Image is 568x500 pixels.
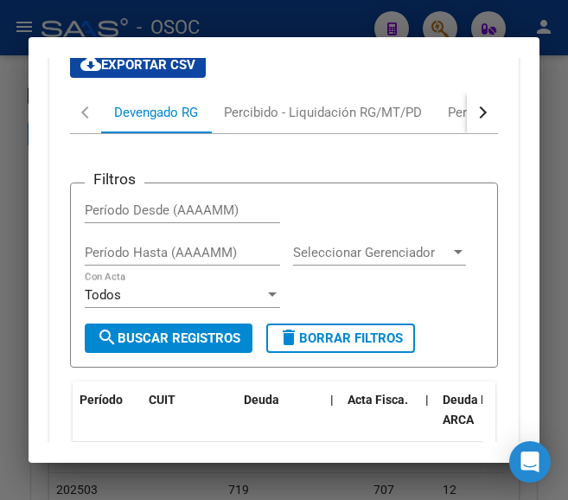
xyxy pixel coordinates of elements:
span: Deuda Bruta x ARCA [443,393,520,426]
div: Open Intercom Messenger [509,441,551,483]
span: | [330,393,334,407]
span: Acta Fisca. [348,393,408,407]
datatable-header-cell: Período [73,381,142,458]
span: Borrar Filtros [278,330,403,346]
datatable-header-cell: Deuda Bruta x ARCA [436,381,531,458]
div: Percibido - Liquidación RG/MT/PD [224,103,422,122]
span: Buscar Registros [97,330,240,346]
mat-icon: cloud_download [80,54,101,74]
span: CUIT [149,393,176,407]
datatable-header-cell: | [418,381,436,458]
span: Período [80,393,123,407]
span: Deuda [244,393,279,407]
button: Buscar Registros [85,324,252,353]
mat-icon: delete [278,327,299,348]
span: Seleccionar Gerenciador [293,245,450,260]
datatable-header-cell: | [323,381,341,458]
span: Exportar CSV [80,57,195,73]
button: Exportar CSV [70,52,206,78]
datatable-header-cell: Acta Fisca. [341,381,418,458]
button: Borrar Filtros [266,324,415,353]
mat-icon: search [97,327,118,348]
datatable-header-cell: Deuda [237,381,323,458]
span: | [425,393,429,407]
datatable-header-cell: CUIT [142,381,237,458]
h3: Filtros [85,170,144,189]
div: Devengado RG [114,103,198,122]
span: Todos [85,287,121,303]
